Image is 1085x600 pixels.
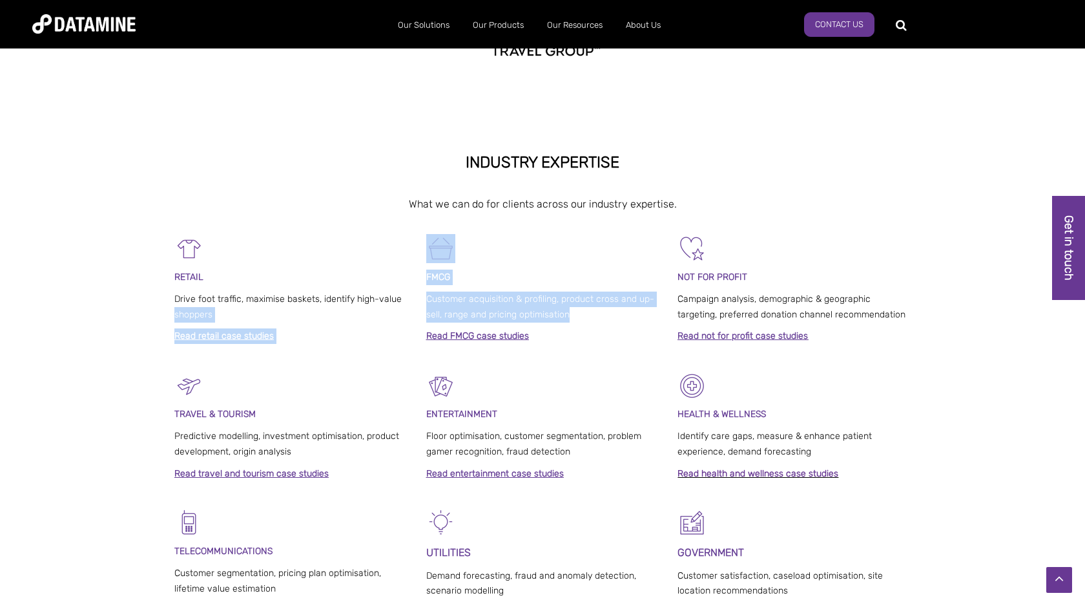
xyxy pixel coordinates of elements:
[677,294,905,320] span: Campaign analysis, demographic & geographic targeting, preferred donation channel recommendation
[426,508,455,537] img: Energy
[174,371,203,400] img: Travel & Tourism
[677,234,707,263] img: Not For Profit
[426,468,564,479] a: Read entertainment case studies
[174,568,381,594] span: Customer segmentation, pricing plan optimisation, lifetime value estimation
[426,409,497,420] span: ENTERTAINMENT
[614,8,672,42] a: About Us
[174,330,274,341] a: Read retail case studies
[174,546,273,557] span: TELECOMMUNICATIONS
[677,468,838,479] a: Read health and wellness case studies
[804,12,874,37] a: Contact us
[174,508,203,537] img: Telecomms
[426,371,455,400] img: Entertainment
[426,546,471,559] span: UTILITIES
[32,14,136,34] img: Datamine
[174,431,399,457] span: Predictive modelling, investment optimisation, product development, origin analysis
[677,570,883,597] span: Customer satisfaction, caseload optimisation, site location recommendations
[426,431,641,457] span: Floor optimisation, customer segmentation, problem gamer recognition, fraud detection
[677,272,747,283] span: NOT FOR PROFIT
[461,8,535,42] a: Our Products
[535,8,614,42] a: Our Resources
[174,468,329,479] a: Read travel and tourism case studies
[677,371,707,400] img: Healthcare
[677,431,872,457] span: Identify care gaps, measure & enhance patient experience, demand forecasting
[174,272,203,283] span: RETAIL
[174,409,256,420] span: TRAVEL & TOURISM
[466,153,619,171] strong: INDUSTRY EXPERTISE
[426,272,450,283] span: FMCG
[677,546,744,559] strong: GOVERNMENT
[677,409,766,420] strong: HEALTH & WELLNESS
[426,570,636,597] span: Demand forecasting, fraud and anomaly detection, scenario modelling
[409,198,677,210] span: What we can do for clients across our industry expertise.
[677,508,707,537] img: Government
[386,8,461,42] a: Our Solutions
[174,234,203,263] img: Retail-1
[1052,196,1085,300] a: Get in touch
[426,234,455,263] img: FMCG
[426,330,529,341] a: Read FMCG case studies
[677,330,808,341] a: Read not for profit case studies
[174,294,402,320] span: Drive foot traffic, maximise baskets, identify high-value shoppers
[426,294,654,320] span: Customer acquisition & profiling, product cross and up-sell, range and pricing optimisation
